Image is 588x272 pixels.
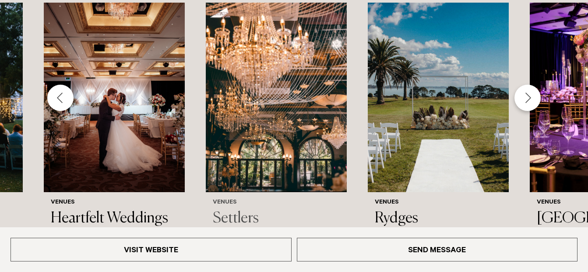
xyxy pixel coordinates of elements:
a: Wedding ceremony at Rydges Formosa Venues Rydges [GEOGRAPHIC_DATA] [368,3,509,271]
h3: Settlers [GEOGRAPHIC_DATA] [213,210,340,263]
h6: Venues [213,199,340,207]
img: Auckland Weddings Venues | Heartfelt Weddings at Cordis, Auckland [44,3,185,192]
a: Visit Website [11,238,292,261]
h3: Rydges [GEOGRAPHIC_DATA] [375,210,502,263]
h6: Venues [51,199,178,207]
a: Auckland Weddings Venues | Settlers Country Manor Venues Settlers [GEOGRAPHIC_DATA] [206,3,347,271]
a: Send Message [297,238,578,261]
h6: Venues [375,199,502,207]
img: Auckland Weddings Venues | Settlers Country Manor [206,3,347,192]
img: Wedding ceremony at Rydges Formosa [368,3,509,192]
